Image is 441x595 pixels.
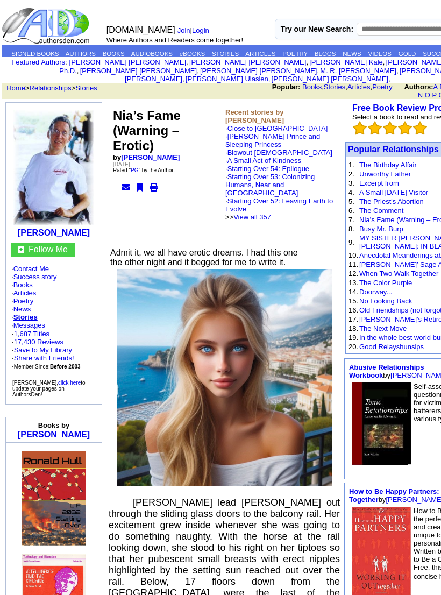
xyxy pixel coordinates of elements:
[13,305,31,313] a: News
[106,25,175,34] font: [DOMAIN_NAME]
[188,60,189,66] font: i
[315,51,336,57] a: BLOGS
[113,167,175,173] font: Rated " " by the Author.
[6,84,25,92] a: Home
[200,67,317,75] a: [PERSON_NAME] [PERSON_NAME]
[348,260,358,268] font: 11.
[189,58,306,66] a: [PERSON_NAME] [PERSON_NAME]
[186,75,268,83] a: [PERSON_NAME] Ulasien
[425,91,430,99] a: O
[14,354,74,362] a: Share with Friends!
[348,343,358,351] font: 20.
[110,248,298,267] font: Admit it, we all have erotic dreams. I had this one the other night and it begged for me to write...
[302,83,322,91] a: Books
[349,363,424,379] a: Abusive Relationships Workbook
[103,51,125,57] a: BOOKS
[359,161,417,169] a: The Birthday Affair
[225,197,333,213] a: Starting Over 52: Leaving Earth to Evolve
[270,76,271,82] font: i
[348,251,358,259] font: 10.
[418,91,423,99] a: N
[398,121,412,135] img: bigemptystars.png
[12,380,86,398] font: [PERSON_NAME], to update your pages on AuthorsDen!
[348,170,354,178] font: 2.
[50,364,81,370] b: Before 2003
[69,58,186,66] a: [PERSON_NAME] [PERSON_NAME]
[433,83,438,91] a: A
[319,68,320,74] font: i
[352,382,411,465] img: 19269.jpg
[13,273,57,281] a: Success story
[13,297,34,305] a: Poetry
[12,346,74,370] font: · · ·
[359,279,412,287] a: The Color Purple
[353,121,367,135] img: bigemptystars.png
[66,51,96,57] a: AUTHORS
[348,188,354,196] font: 4.
[348,306,358,314] font: 16.
[3,84,97,92] font: > >
[385,60,386,66] font: i
[30,84,72,92] a: Relationships
[12,330,81,370] font: · ·
[432,91,436,99] a: P
[308,60,309,66] font: i
[79,68,80,74] font: i
[359,324,407,332] a: The Next Move
[372,83,393,91] a: Poetry
[29,245,68,254] font: Follow Me
[348,161,354,169] font: 1.
[368,51,392,57] a: VIDEOS
[359,343,424,351] a: Good Relayshunsips
[368,121,382,135] img: bigemptystars.png
[212,51,239,57] a: STORIES
[225,132,333,221] font: ·
[199,68,200,74] font: i
[348,279,358,287] font: 13.
[348,288,358,296] font: 14.
[180,51,205,57] a: eBOOKS
[225,173,315,197] a: Starting Over 53: Colonizing Humans, Near and [GEOGRAPHIC_DATA]
[359,288,392,296] a: Doorway...
[18,228,90,237] a: [PERSON_NAME]
[309,58,383,66] a: [PERSON_NAME] Kale
[227,165,309,173] a: Starting Over 54: Epilogue
[177,26,190,34] a: Join
[54,445,55,449] img: shim.gif
[225,165,333,221] font: ·
[233,213,271,221] a: View all 357
[383,121,397,135] img: bigemptystars.png
[359,179,399,187] a: Excerpt from
[359,270,438,278] a: When Two Walk Together
[225,157,333,221] font: ·
[184,76,186,82] font: i
[225,108,284,124] b: Recent stories by [PERSON_NAME]
[225,148,333,221] font: ·
[113,153,180,161] b: by
[281,25,353,33] label: Try our New Search:
[113,108,181,153] font: Nia’s Fame (Warning – Erotic)
[14,330,50,338] a: 1,687 Titles
[348,334,358,342] font: 19.
[359,207,403,215] a: The Comment
[131,51,173,57] a: AUDIOBOOKS
[320,67,396,75] a: M. R. [PERSON_NAME]
[272,83,301,91] b: Popular:
[227,157,301,165] a: A Small Act of Kindness
[343,51,361,57] a: NEWS
[13,321,45,329] a: Messages
[324,83,345,91] a: Stories
[11,51,59,57] a: SIGNED BOOKS
[75,84,97,92] a: Stories
[18,246,24,253] img: gc.jpg
[11,265,96,371] font: · · · · · · ·
[13,265,49,273] a: Contact Me
[282,51,308,57] a: POETRY
[2,7,92,45] img: logo_ad.gif
[192,26,209,34] a: Login
[121,153,180,161] a: [PERSON_NAME]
